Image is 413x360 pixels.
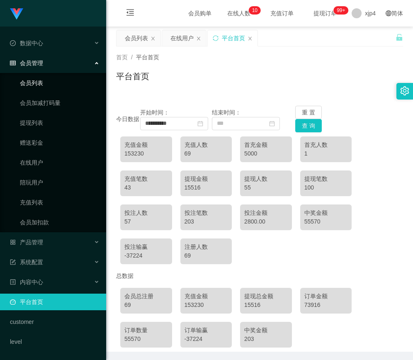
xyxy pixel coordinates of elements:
[185,209,228,217] div: 投注笔数
[185,301,228,309] div: 153230
[124,243,168,251] div: 投注输赢
[255,6,258,15] p: 0
[244,175,288,183] div: 提现人数
[116,115,140,124] div: 今日数据
[244,183,288,192] div: 55
[400,86,409,95] i: 图标: setting
[10,60,43,66] span: 会员管理
[124,175,168,183] div: 充值笔数
[136,54,159,61] span: 平台首页
[244,141,288,149] div: 首充金额
[151,36,155,41] i: 图标: close
[185,183,228,192] div: 15516
[396,34,403,41] i: 图标: unlock
[124,183,168,192] div: 43
[10,259,16,265] i: 图标: form
[304,175,348,183] div: 提现笔数
[244,149,288,158] div: 5000
[10,239,43,246] span: 产品管理
[333,6,348,15] sup: 240
[304,149,348,158] div: 1
[185,149,228,158] div: 69
[116,70,149,83] h1: 平台首页
[304,301,348,309] div: 73916
[252,6,255,15] p: 1
[185,251,228,260] div: 69
[244,292,288,301] div: 提现总金额
[124,292,168,301] div: 会员总注册
[131,54,133,61] span: /
[244,209,288,217] div: 投注金额
[10,294,100,310] a: 图标: dashboard平台首页
[124,209,168,217] div: 投注人数
[295,119,322,132] button: 查 询
[185,141,228,149] div: 充值人数
[116,0,144,27] i: 图标: menu-fold
[248,36,253,41] i: 图标: close
[212,109,241,116] span: 结束时间：
[10,60,16,66] i: 图标: table
[10,40,43,46] span: 数据中心
[124,217,168,226] div: 57
[244,335,288,343] div: 203
[124,251,168,260] div: -37224
[185,292,228,301] div: 充值金额
[309,10,341,16] span: 提现订单
[116,54,128,61] span: 首页
[222,30,245,46] div: 平台首页
[304,183,348,192] div: 100
[304,292,348,301] div: 订单金额
[20,114,100,131] a: 提现列表
[10,333,100,350] a: level
[269,121,275,126] i: 图标: calendar
[20,154,100,171] a: 在线用户
[185,243,228,251] div: 注册人数
[124,326,168,335] div: 订单数量
[304,217,348,226] div: 55570
[304,141,348,149] div: 首充人数
[185,175,228,183] div: 提现金额
[295,106,322,119] button: 重 置
[244,301,288,309] div: 15516
[185,335,228,343] div: -37224
[125,30,148,46] div: 会员列表
[185,326,228,335] div: 订单输赢
[10,239,16,245] i: 图标: appstore-o
[244,217,288,226] div: 2800.00
[116,268,403,284] div: 总数据
[197,121,203,126] i: 图标: calendar
[196,36,201,41] i: 图标: close
[10,279,43,285] span: 内容中心
[244,326,288,335] div: 中奖金额
[20,174,100,191] a: 陪玩用户
[20,75,100,91] a: 会员列表
[170,30,194,46] div: 在线用户
[10,279,16,285] i: 图标: profile
[20,214,100,231] a: 会员加扣款
[20,194,100,211] a: 充值列表
[10,40,16,46] i: 图标: check-circle-o
[124,301,168,309] div: 69
[386,10,391,16] i: 图标: global
[223,10,255,16] span: 在线人数
[249,6,261,15] sup: 10
[124,141,168,149] div: 充值金额
[185,217,228,226] div: 203
[266,10,298,16] span: 充值订单
[124,335,168,343] div: 55570
[20,95,100,111] a: 会员加减打码量
[140,109,169,116] span: 开始时间：
[213,35,219,41] i: 图标: sync
[20,134,100,151] a: 赠送彩金
[304,209,348,217] div: 中奖金额
[124,149,168,158] div: 153230
[10,8,23,20] img: logo.9652507e.png
[10,314,100,330] a: customer
[10,259,43,265] span: 系统配置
